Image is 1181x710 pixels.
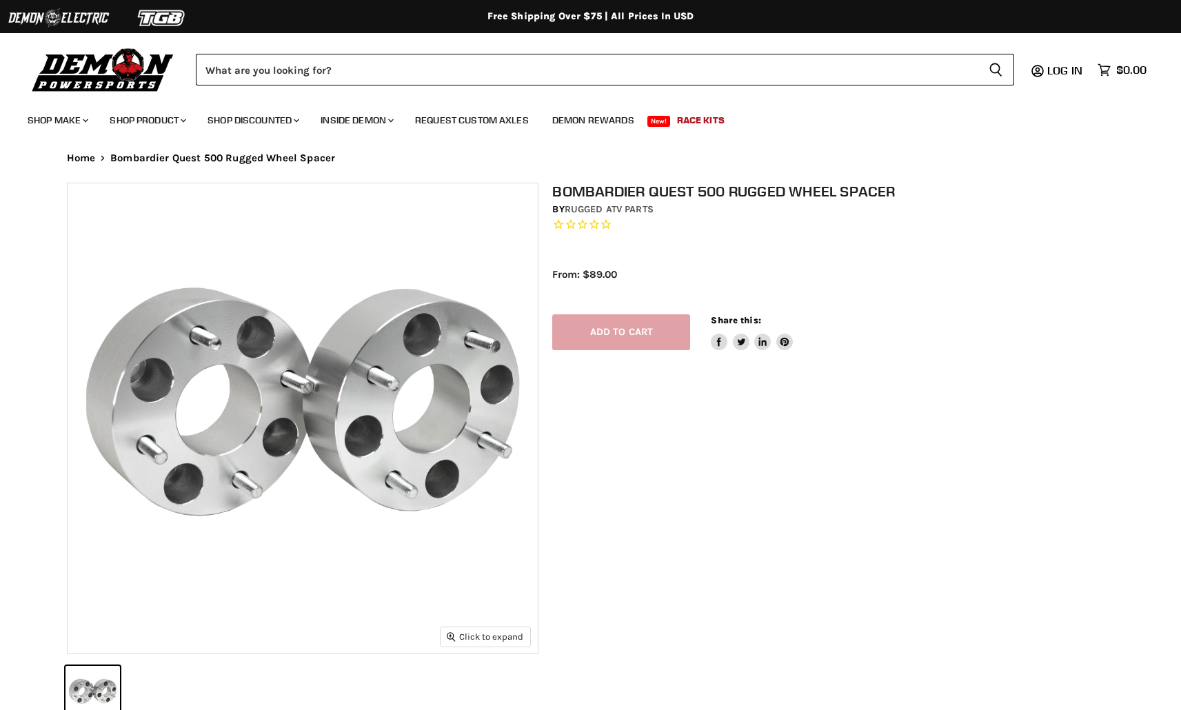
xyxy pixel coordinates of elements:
[196,54,978,85] input: Search
[552,218,1129,232] span: Rated 0.0 out of 5 stars 0 reviews
[441,627,530,646] button: Click to expand
[68,183,538,653] img: Bombardier Quest 500 Rugged Wheel Spacer
[39,152,1142,164] nav: Breadcrumbs
[7,5,110,31] img: Demon Electric Logo 2
[711,314,793,351] aside: Share this:
[1091,60,1153,80] a: $0.00
[17,101,1143,134] ul: Main menu
[110,152,335,164] span: Bombardier Quest 500 Rugged Wheel Spacer
[552,268,617,281] span: From: $89.00
[1047,63,1082,77] span: Log in
[405,106,539,134] a: Request Custom Axles
[565,203,654,215] a: Rugged ATV Parts
[552,183,1129,200] h1: Bombardier Quest 500 Rugged Wheel Spacer
[1116,63,1147,77] span: $0.00
[17,106,97,134] a: Shop Make
[667,106,735,134] a: Race Kits
[197,106,307,134] a: Shop Discounted
[39,10,1142,23] div: Free Shipping Over $75 | All Prices In USD
[196,54,1014,85] form: Product
[28,45,179,94] img: Demon Powersports
[67,152,96,164] a: Home
[552,202,1129,217] div: by
[978,54,1014,85] button: Search
[542,106,645,134] a: Demon Rewards
[110,5,214,31] img: TGB Logo 2
[310,106,402,134] a: Inside Demon
[1041,64,1091,77] a: Log in
[447,631,523,642] span: Click to expand
[711,315,760,325] span: Share this:
[647,116,671,127] span: New!
[99,106,194,134] a: Shop Product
